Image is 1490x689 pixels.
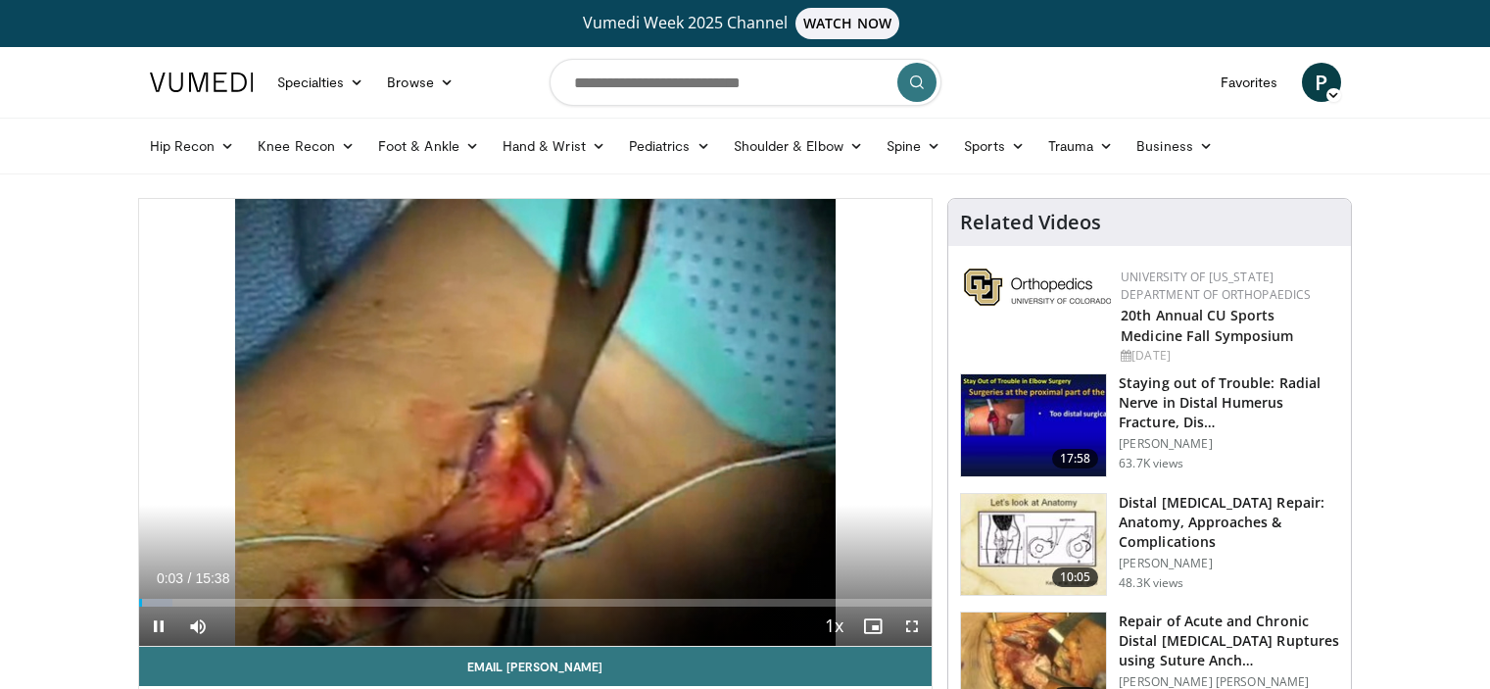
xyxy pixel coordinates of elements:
img: 90401_0000_3.png.150x105_q85_crop-smart_upscale.jpg [961,494,1106,596]
p: [PERSON_NAME] [1119,436,1339,452]
video-js: Video Player [139,199,933,647]
a: University of [US_STATE] Department of Orthopaedics [1121,269,1311,303]
a: Specialties [265,63,376,102]
img: Q2xRg7exoPLTwO8X4xMDoxOjB1O8AjAz_1.150x105_q85_crop-smart_upscale.jpg [961,374,1106,476]
a: Vumedi Week 2025 ChannelWATCH NOW [153,8,1338,39]
h3: Repair of Acute and Chronic Distal [MEDICAL_DATA] Ruptures using Suture Anch… [1119,612,1339,670]
a: 10:05 Distal [MEDICAL_DATA] Repair: Anatomy, Approaches & Complications [PERSON_NAME] 48.3K views [960,493,1339,597]
h4: Related Videos [960,211,1101,234]
a: Spine [875,126,952,166]
a: 20th Annual CU Sports Medicine Fall Symposium [1121,306,1293,345]
button: Pause [139,607,178,646]
a: Hand & Wrist [491,126,617,166]
a: Favorites [1209,63,1290,102]
span: 0:03 [157,570,183,586]
button: Enable picture-in-picture mode [853,607,892,646]
a: Foot & Ankle [366,126,491,166]
a: 17:58 Staying out of Trouble: Radial Nerve in Distal Humerus Fracture, Dis… [PERSON_NAME] 63.7K v... [960,373,1339,477]
span: 17:58 [1052,449,1099,468]
h3: Distal [MEDICAL_DATA] Repair: Anatomy, Approaches & Complications [1119,493,1339,552]
a: Sports [952,126,1036,166]
a: P [1302,63,1341,102]
span: WATCH NOW [795,8,899,39]
button: Fullscreen [892,607,932,646]
div: [DATE] [1121,347,1335,365]
span: / [188,570,192,586]
a: Pediatrics [617,126,722,166]
a: Hip Recon [138,126,247,166]
span: 15:38 [195,570,229,586]
a: Knee Recon [246,126,366,166]
a: Shoulder & Elbow [722,126,875,166]
img: VuMedi Logo [150,73,254,92]
a: Trauma [1036,126,1126,166]
div: Progress Bar [139,599,933,607]
input: Search topics, interventions [550,59,941,106]
img: 355603a8-37da-49b6-856f-e00d7e9307d3.png.150x105_q85_autocrop_double_scale_upscale_version-0.2.png [964,269,1111,306]
span: 10:05 [1052,567,1099,587]
button: Mute [178,607,217,646]
p: 48.3K views [1119,575,1183,591]
button: Playback Rate [814,607,853,646]
a: Business [1125,126,1225,166]
p: 63.7K views [1119,456,1183,471]
a: Email [PERSON_NAME] [139,647,933,686]
p: [PERSON_NAME] [1119,556,1339,571]
h3: Staying out of Trouble: Radial Nerve in Distal Humerus Fracture, Dis… [1119,373,1339,432]
a: Browse [375,63,465,102]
